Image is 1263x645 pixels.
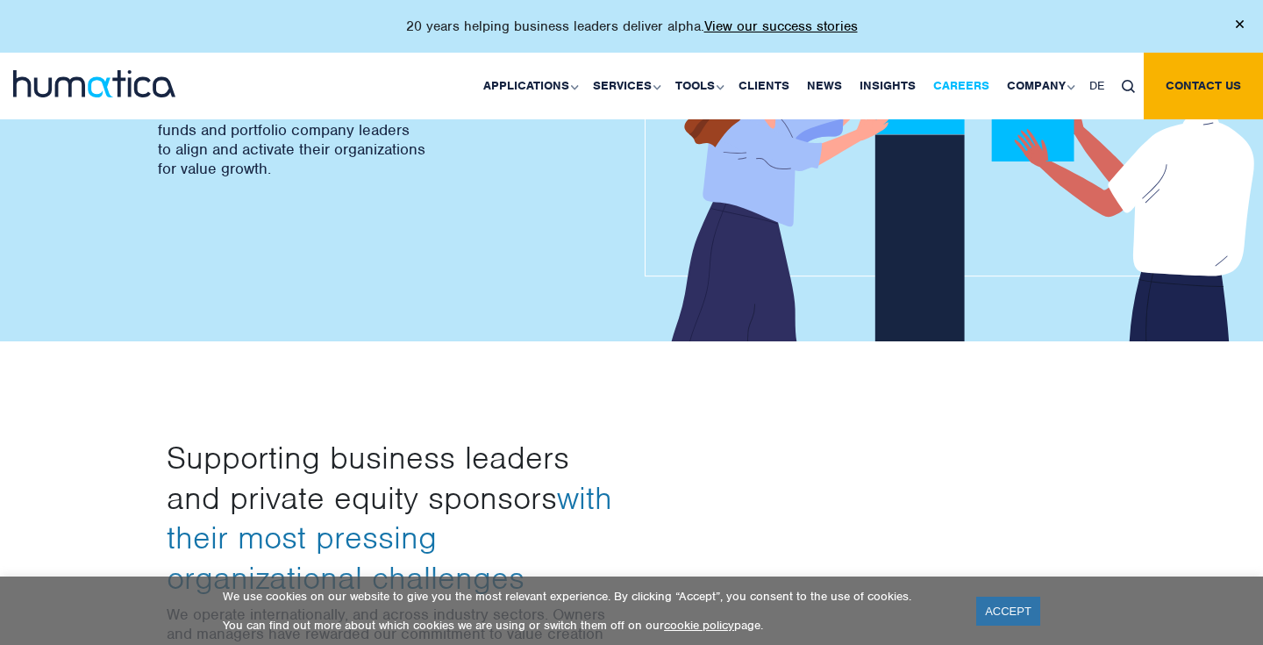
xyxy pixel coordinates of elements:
a: News [798,53,851,119]
a: ACCEPT [976,597,1040,626]
p: 20 years helping business leaders deliver alpha. [406,18,858,35]
span: with their most pressing organizational challenges [167,477,612,598]
a: Company [998,53,1081,119]
a: Insights [851,53,924,119]
p: You can find out more about which cookies we are using or switch them off on our page. [223,618,954,633]
a: Careers [924,53,998,119]
a: cookie policy [664,618,734,633]
a: Contact us [1144,53,1263,119]
span: DE [1089,78,1104,93]
a: Tools [667,53,730,119]
h3: Supporting business leaders and private equity sponsors [167,438,618,598]
a: Clients [730,53,798,119]
a: Services [584,53,667,119]
a: View our success stories [704,18,858,35]
p: We work with demanding private equity funds and portfolio company leaders to align and activate t... [158,101,614,178]
a: DE [1081,53,1113,119]
img: search_icon [1122,80,1135,93]
a: Applications [475,53,584,119]
p: We use cookies on our website to give you the most relevant experience. By clicking “Accept”, you... [223,589,954,604]
img: logo [13,70,175,97]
